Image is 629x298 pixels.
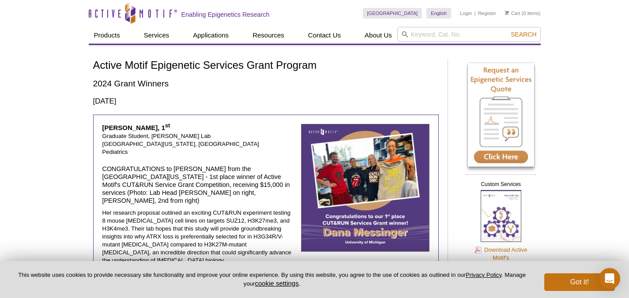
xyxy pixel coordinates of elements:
[511,31,536,38] span: Search
[544,273,615,291] button: Got it!
[139,27,175,44] a: Services
[359,27,397,44] a: About Us
[255,279,298,287] button: cookie settings
[14,271,530,288] p: This website uses cookies to provide necessary site functionality and improve your online experie...
[301,124,429,252] img: Dana Messinger
[460,10,472,16] a: Login
[466,174,536,190] h2: Custom Services
[505,8,541,19] li: (0 items)
[363,8,422,19] a: [GEOGRAPHIC_DATA]
[102,141,259,147] span: [GEOGRAPHIC_DATA][US_STATE], [GEOGRAPHIC_DATA]
[93,78,439,89] h2: 2024 Grant Winners
[468,63,534,167] img: Request an Epigenetic Services Quote
[165,123,170,129] sup: st
[102,165,295,205] h4: CONGRATULATIONS to [PERSON_NAME] from the [GEOGRAPHIC_DATA][US_STATE] - 1st place winner of Activ...
[397,27,541,42] input: Keyword, Cat. No.
[188,27,234,44] a: Applications
[93,60,439,72] h1: Active Motif Epigenetic Services Grant Program
[505,10,520,16] a: Cart
[102,149,128,155] span: Pediatrics
[247,27,290,44] a: Resources
[181,11,270,19] h2: Enabling Epigenetics Research
[102,133,211,139] span: Graduate Student, [PERSON_NAME] Lab
[466,272,501,278] a: Privacy Policy
[475,8,476,19] li: |
[102,209,295,272] p: Her research proposal outlined an exciting CUT&RUN experiment testing 8 mouse [MEDICAL_DATA] cell...
[475,246,527,278] a: Download Active Motif'sCustom ServicesBrochure
[93,96,439,107] h3: [DATE]
[303,27,346,44] a: Contact Us
[599,268,620,289] div: Open Intercom Messenger
[426,8,451,19] a: English
[478,10,496,16] a: Register
[505,11,509,15] img: Your Cart
[508,30,539,38] button: Search
[481,190,521,242] img: Custom Services
[102,124,170,131] strong: [PERSON_NAME], 1
[89,27,125,44] a: Products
